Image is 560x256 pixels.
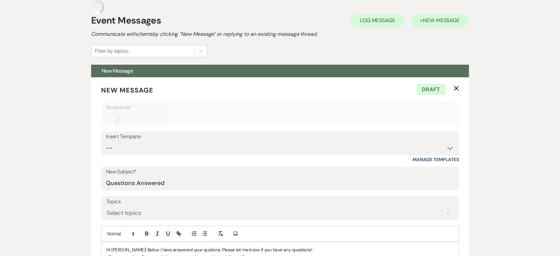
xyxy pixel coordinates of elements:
[91,14,161,28] h1: Event Messages
[417,84,446,95] span: Draft
[106,167,454,177] label: New Subject*
[411,14,469,27] button: +New Message
[91,0,104,14] img: loading spinner
[106,246,454,253] p: Hi [PERSON_NAME]! Below i have answered your qustions. Please let me know if you have any questions!
[107,208,141,217] div: Select topics
[106,103,454,112] p: Recipients*
[106,111,119,125] img: loading spinner
[95,47,130,55] div: Filter by topics...
[360,17,395,24] span: Log Message
[102,67,133,74] span: New Message
[91,30,469,38] h2: Communicate with clients by clicking "New Message" or replying to an existing message thread.
[106,132,454,142] div: Insert Template
[101,86,153,95] span: New Message
[106,197,454,207] label: Topics
[413,157,459,162] a: Manage Templates
[423,17,460,24] span: New Message
[351,14,405,27] button: Log Message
